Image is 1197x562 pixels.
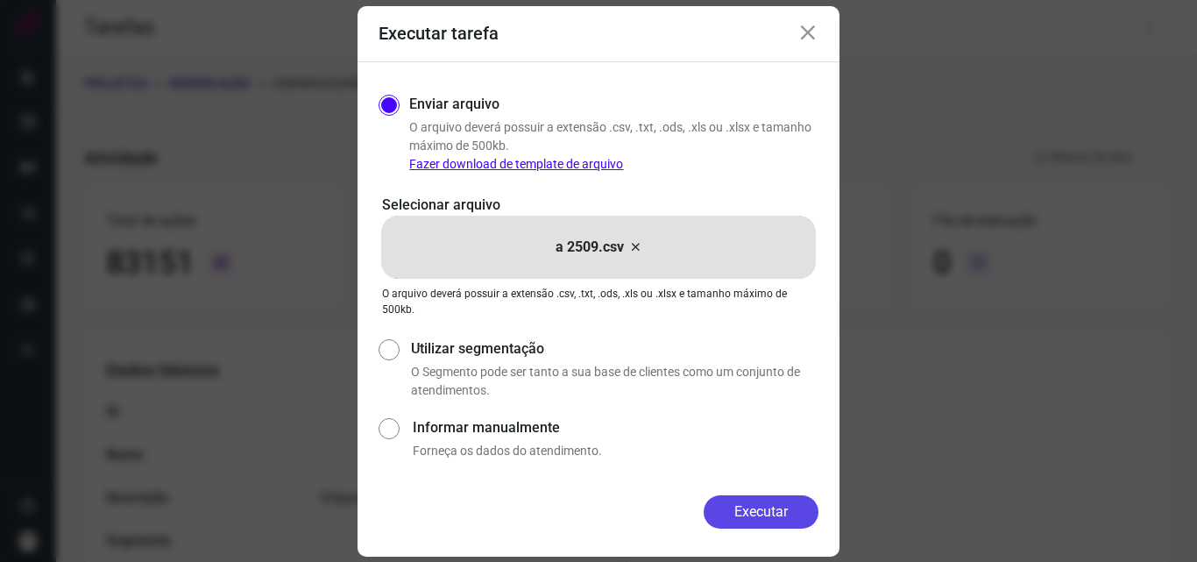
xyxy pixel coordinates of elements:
a: Fazer download de template de arquivo [409,157,623,171]
p: a 2509.csv [556,237,624,258]
label: Informar manualmente [413,417,818,438]
p: Forneça os dados do atendimento. [413,442,818,460]
p: Selecionar arquivo [382,195,815,216]
h3: Executar tarefa [379,23,499,44]
p: O arquivo deverá possuir a extensão .csv, .txt, .ods, .xls ou .xlsx e tamanho máximo de 500kb. [382,286,815,317]
p: O Segmento pode ser tanto a sua base de clientes como um conjunto de atendimentos. [411,363,818,400]
button: Executar [704,495,818,529]
label: Enviar arquivo [409,94,499,115]
p: O arquivo deverá possuir a extensão .csv, .txt, .ods, .xls ou .xlsx e tamanho máximo de 500kb. [409,118,818,174]
label: Utilizar segmentação [411,338,818,359]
